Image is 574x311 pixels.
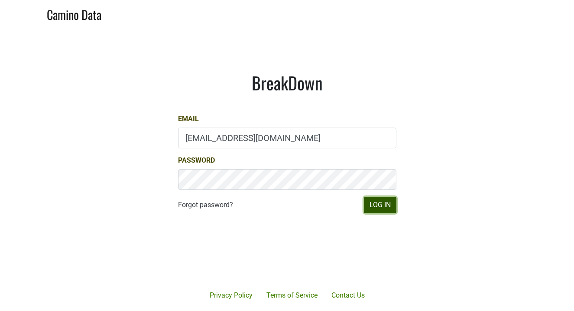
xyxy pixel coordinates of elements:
label: Email [178,114,199,124]
h1: BreakDown [178,72,396,93]
a: Privacy Policy [203,287,259,304]
a: Camino Data [47,3,101,24]
a: Terms of Service [259,287,324,304]
a: Contact Us [324,287,372,304]
a: Forgot password? [178,200,233,210]
button: Log In [364,197,396,213]
label: Password [178,155,215,166]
